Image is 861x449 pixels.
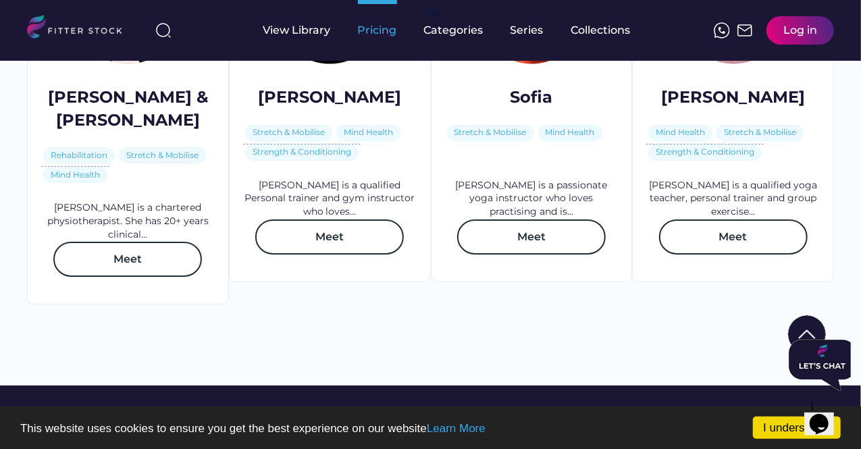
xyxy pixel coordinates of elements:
[464,86,599,109] div: Sofia
[41,86,215,131] div: [PERSON_NAME] & [PERSON_NAME]
[41,201,215,241] div: [PERSON_NAME] is a chartered physiotherapist. She has 20+ years clinical...
[714,22,730,38] img: meteor-icons_whatsapp%20%281%29.svg
[243,179,417,219] div: [PERSON_NAME] is a qualified Personal trainer and gym instructor who loves...
[358,23,397,38] div: Pricing
[427,422,486,435] a: Learn More
[656,147,754,158] div: Strength & Conditioning
[724,127,796,138] div: Stretch & Mobilise
[571,23,631,38] div: Collections
[20,423,841,434] p: This website uses cookies to ensure you get the best experience on our website
[445,179,619,219] div: [PERSON_NAME] is a passionate yoga instructor who loves practising and is...
[424,7,442,20] div: fvck
[659,219,808,255] button: Meet
[258,86,402,109] div: [PERSON_NAME]
[454,127,527,138] div: Stretch & Mobilise
[51,169,100,181] div: Mind Health
[51,150,107,161] div: Rehabilitation
[511,23,544,38] div: Series
[546,127,595,138] div: Mind Health
[646,179,820,219] div: [PERSON_NAME] is a qualified yoga teacher, personal trainer and group exercise...
[255,219,404,255] button: Meet
[263,23,331,38] div: View Library
[783,334,851,396] iframe: chat widget
[661,86,805,109] div: [PERSON_NAME]
[126,150,199,161] div: Stretch & Mobilise
[783,23,817,38] div: Log in
[424,23,484,38] div: Categories
[5,5,73,57] img: Chat attention grabber
[656,127,705,138] div: Mind Health
[804,395,847,435] iframe: chat widget
[344,127,393,138] div: Mind Health
[737,22,753,38] img: Frame%2051.svg
[155,22,172,38] img: search-normal%203.svg
[753,417,841,439] a: I understand!
[27,15,134,43] img: LOGO.svg
[457,219,606,255] button: Meet
[788,315,826,353] img: Group%201000002322%20%281%29.svg
[253,127,325,138] div: Stretch & Mobilise
[53,242,202,277] button: Meet
[253,147,351,158] div: Strength & Conditioning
